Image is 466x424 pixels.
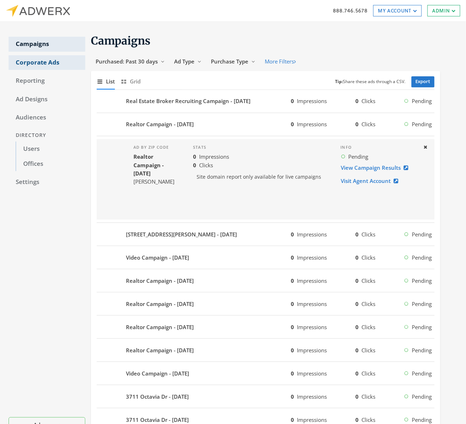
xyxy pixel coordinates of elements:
span: Clicks [361,97,375,104]
button: Realtor Campaign - [DATE]0Impressions0ClicksPending [97,272,435,289]
b: 0 [291,121,294,128]
a: Users [16,142,85,157]
b: 0 [291,416,294,423]
p: Site domain report only available for live campaigns [193,169,329,184]
b: 0 [355,370,359,377]
b: 0 [355,393,359,400]
small: Share these ads through a CSV. [335,78,406,85]
span: Clicks [361,416,375,423]
a: Admin [427,5,460,16]
a: 888.746.5678 [333,7,368,14]
a: Settings [9,175,85,190]
button: Purchase Type [206,55,260,68]
a: Offices [16,157,85,172]
b: Tip: [335,78,343,85]
span: Clicks [361,121,375,128]
div: Directory [9,129,85,142]
b: 3711 Octavia Dr - [DATE] [126,416,189,424]
b: 0 [355,231,359,238]
b: Realtor Campaign - [DATE] [126,346,194,354]
button: [STREET_ADDRESS][PERSON_NAME] - [DATE]0Impressions0ClicksPending [97,226,435,243]
span: Pending [412,393,432,401]
span: Impressions [297,347,327,354]
b: 0 [291,277,294,284]
span: Impressions [297,370,327,377]
b: 0 [291,231,294,238]
span: Clicks [361,254,375,261]
b: 0 [193,162,197,169]
b: 0 [291,347,294,354]
span: Impressions [297,323,327,331]
span: Clicks [361,300,375,307]
span: Clicks [361,231,375,238]
b: 0 [291,300,294,307]
a: View Campaign Results [341,161,413,174]
span: Pending [412,346,432,354]
b: Real Estate Broker Recruiting Campaign - [DATE] [126,97,250,105]
button: More Filters [260,55,300,68]
b: 0 [193,153,197,160]
b: Realtor Campaign - [DATE] [126,300,194,308]
button: List [97,74,115,89]
a: Export [411,76,435,87]
span: Grid [130,77,141,86]
button: Realtor Campaign - [DATE]0Impressions0ClicksPending [97,318,435,336]
b: 0 [291,323,294,331]
b: 0 [291,97,294,104]
h4: Stats [193,145,329,150]
button: Real Estate Broker Recruiting Campaign - [DATE]0Impressions0ClicksPending [97,93,435,110]
span: Impressions [297,277,327,284]
span: Clicks [199,162,213,169]
span: Clicks [361,370,375,377]
span: Purchase Type [211,58,248,65]
button: Ad Type [169,55,206,68]
b: 0 [355,277,359,284]
span: Pending [412,369,432,378]
span: Clicks [361,393,375,400]
button: Video Campaign - [DATE]0Impressions0ClicksPending [97,365,435,382]
span: Impressions [297,231,327,238]
span: Clicks [361,277,375,284]
b: 0 [355,121,359,128]
a: Visit Agent Account [341,174,403,188]
img: Adwerx [6,5,70,17]
span: Impressions [297,393,327,400]
span: Purchased: Past 30 days [96,58,158,65]
b: 3711 Octavia Dr - [DATE] [126,393,189,401]
div: [PERSON_NAME] [133,178,182,186]
span: Ad Type [174,58,194,65]
b: Realtor Campaign - [DATE] [126,277,194,285]
span: Clicks [361,347,375,354]
a: Corporate Ads [9,55,85,70]
span: Pending [412,230,432,239]
button: Grid [121,74,141,89]
span: Pending [412,277,432,285]
span: Impressions [297,416,327,423]
h4: Ad by zip code [133,145,182,150]
span: Clicks [361,323,375,331]
span: List [106,77,115,86]
b: Realtor Campaign - [DATE] [126,323,194,331]
button: Realtor Campaign - [DATE]0Impressions0ClicksPending [97,116,435,133]
span: Pending [412,416,432,424]
b: 0 [355,347,359,354]
span: Pending [412,120,432,128]
b: Realtor Campaign - [DATE] [126,120,194,128]
span: Pending [412,323,432,331]
span: Impressions [297,121,327,128]
b: 0 [291,393,294,400]
button: Video Campaign - [DATE]0Impressions0ClicksPending [97,249,435,266]
b: 0 [355,323,359,331]
button: Realtor Campaign - [DATE]0Impressions0ClicksPending [97,342,435,359]
span: Impressions [199,153,229,160]
button: Purchased: Past 30 days [91,55,169,68]
b: 0 [355,97,359,104]
a: Campaigns [9,37,85,52]
span: Pending [349,153,369,161]
b: Video Campaign - [DATE] [126,369,189,378]
h4: Info [341,145,417,150]
b: Video Campaign - [DATE] [126,254,189,262]
span: Impressions [297,97,327,104]
a: Audiences [9,110,85,125]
